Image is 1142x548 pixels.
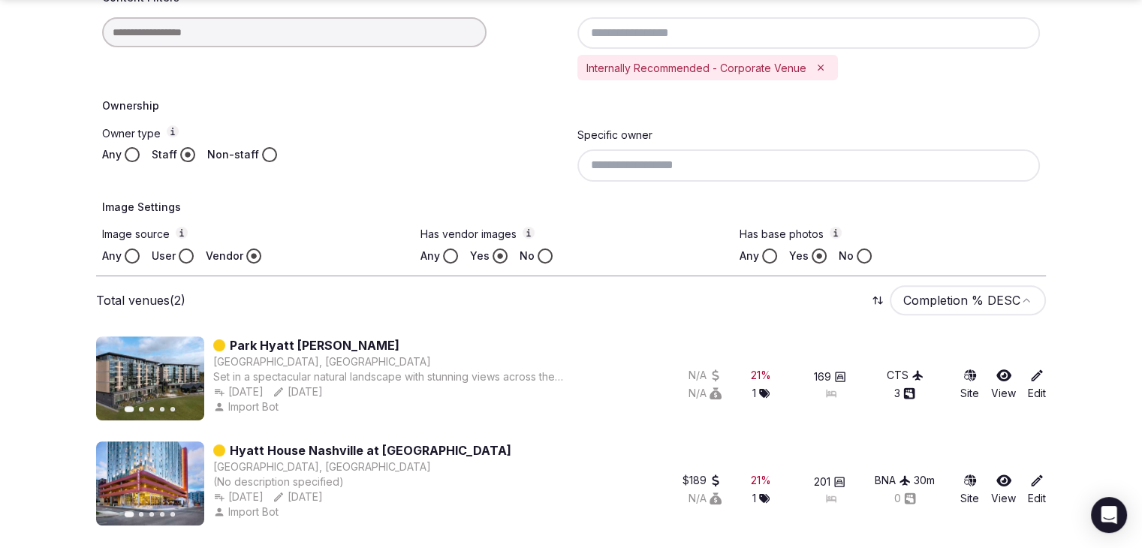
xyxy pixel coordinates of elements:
[139,407,143,411] button: Go to slide 2
[206,248,243,263] label: Vendor
[682,473,722,488] button: $189
[213,459,431,474] button: [GEOGRAPHIC_DATA], [GEOGRAPHIC_DATA]
[814,474,830,489] span: 201
[894,386,915,401] button: 3
[207,147,259,162] label: Non-staff
[213,399,282,414] button: Import Bot
[167,125,179,137] button: Owner type
[887,368,924,383] button: CTS
[102,125,565,141] label: Owner type
[814,474,845,489] button: 201
[152,147,177,162] label: Staff
[520,248,535,263] label: No
[814,369,831,384] span: 169
[577,128,652,141] label: Specific owner
[96,292,185,309] p: Total venues (2)
[991,473,1016,506] a: View
[96,441,204,525] img: Featured image for Hyatt House Nashville at Vanderbilt
[830,227,842,239] button: Has base photos
[420,248,440,263] label: Any
[752,491,770,506] button: 1
[230,336,399,354] a: Park Hyatt [PERSON_NAME]
[160,407,164,411] button: Go to slide 4
[1028,473,1046,506] a: Edit
[789,248,809,263] label: Yes
[139,512,143,516] button: Go to slide 2
[1028,368,1046,401] a: Edit
[176,227,188,239] button: Image source
[213,369,634,384] div: Set in a spectacular natural landscape with stunning views across the [GEOGRAPHIC_DATA] and [GEOG...
[420,227,721,242] label: Has vendor images
[751,368,771,383] div: 21 %
[102,227,402,242] label: Image source
[102,98,1040,113] h4: Ownership
[102,200,1040,215] h4: Image Settings
[470,248,490,263] label: Yes
[102,147,122,162] label: Any
[740,248,759,263] label: Any
[273,384,323,399] button: [DATE]
[149,512,154,516] button: Go to slide 3
[213,354,431,369] button: [GEOGRAPHIC_DATA], [GEOGRAPHIC_DATA]
[914,473,935,488] button: 30m
[894,491,916,506] button: 0
[814,369,846,384] button: 169
[960,368,979,401] a: Site
[577,55,838,80] div: Internally Recommended - Corporate Venue
[152,248,176,263] label: User
[125,511,134,517] button: Go to slide 1
[160,512,164,516] button: Go to slide 4
[125,406,134,412] button: Go to slide 1
[213,504,282,519] button: Import Bot
[689,386,722,401] button: N/A
[213,384,264,399] button: [DATE]
[751,368,771,383] button: 21%
[875,473,911,488] button: BNA
[1091,497,1127,533] div: Open Intercom Messenger
[102,248,122,263] label: Any
[689,491,722,506] button: N/A
[752,386,770,401] button: 1
[991,368,1016,401] a: View
[740,227,1040,242] label: Has base photos
[914,473,935,488] div: 30 m
[689,368,722,383] button: N/A
[751,473,771,488] div: 21 %
[213,489,264,504] button: [DATE]
[149,407,154,411] button: Go to slide 3
[96,336,204,420] img: Featured image for Park Hyatt Niseko Hanazono
[273,489,323,504] button: [DATE]
[170,512,175,516] button: Go to slide 5
[960,473,979,506] a: Site
[523,227,535,239] button: Has vendor images
[213,474,511,489] div: (No description specified)
[751,473,771,488] button: 21%
[170,407,175,411] button: Go to slide 5
[812,59,829,76] button: Remove Internally Recommended - Corporate Venue
[230,441,511,459] a: Hyatt House Nashville at [GEOGRAPHIC_DATA]
[839,248,854,263] label: No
